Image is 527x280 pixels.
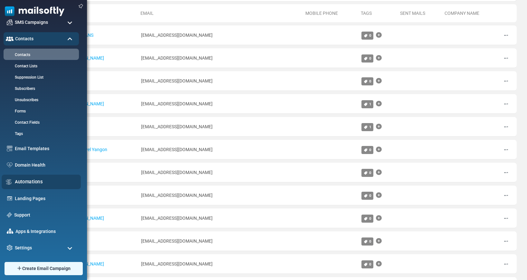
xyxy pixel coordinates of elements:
a: Tags [4,131,77,137]
a: Automations [15,178,77,185]
img: domain-health-icon.svg [7,162,13,168]
a: Email Templates [15,145,76,152]
img: workflow.svg [5,178,13,186]
span: translation missing: en.crm_contacts.form.list_header.mobile_phone [305,11,338,16]
a: Landing Pages [15,195,76,202]
span: Contacts [15,35,34,42]
a: 1 [361,100,374,108]
a: Company Name [445,11,479,16]
a: Forms [4,108,77,114]
a: Sent Mails [400,11,425,16]
a: Contact Lists [4,63,77,69]
td: [EMAIL_ADDRESS][DOMAIN_NAME] [138,140,303,159]
span: SMS Campaigns [15,19,48,26]
td: [EMAIL_ADDRESS][DOMAIN_NAME] [138,254,303,274]
img: landing_pages.svg [7,196,13,201]
span: 0 [369,56,371,61]
a: Apps & Integrations [15,228,76,235]
span: 0 [369,79,371,83]
span: 1 [369,125,371,129]
span: Create Email Campaign [22,265,71,272]
img: contacts-icon-active.svg [6,36,14,41]
a: 0 [361,237,374,246]
a: 1 [361,123,374,131]
img: email-templates-icon.svg [7,146,13,151]
a: 0 [361,260,374,268]
span: 0 [369,239,371,244]
img: support-icon.svg [7,212,12,217]
a: Suppression List [4,74,77,80]
span: 0 [369,33,371,38]
a: APT Travel Yangon [70,147,107,152]
a: Contacts [4,52,77,58]
a: 0 [361,77,374,85]
a: 0 [361,215,374,223]
span: 1 [369,102,371,106]
span: 0 [369,193,371,198]
a: Domain Health [15,162,76,169]
a: 0 [361,192,374,200]
td: [EMAIL_ADDRESS][DOMAIN_NAME] [138,71,303,91]
a: Subscribers [4,86,77,92]
td: [EMAIL_ADDRESS][DOMAIN_NAME] [138,208,303,228]
td: [EMAIL_ADDRESS][DOMAIN_NAME] [138,94,303,114]
a: Contact Fields [4,120,77,125]
a: 0 [361,32,374,40]
a: Email [140,11,154,16]
a: 0 [361,146,374,154]
td: [EMAIL_ADDRESS][DOMAIN_NAME] [138,25,303,45]
td: [EMAIL_ADDRESS][DOMAIN_NAME] [138,48,303,68]
span: 0 [369,148,371,152]
a: 0 [361,54,374,63]
td: [EMAIL_ADDRESS][DOMAIN_NAME] [138,163,303,182]
a: Unsubscribes [4,97,77,103]
span: 0 [369,170,371,175]
td: [EMAIL_ADDRESS][DOMAIN_NAME] [138,186,303,205]
a: Mobile Phone [305,11,338,16]
img: campaigns-icon.png [7,19,13,25]
span: 0 [369,262,371,266]
td: [EMAIL_ADDRESS][DOMAIN_NAME] [138,117,303,137]
span: translation missing: en.crm_contacts.form.list_header.company_name [445,11,479,16]
a: 0 [361,169,374,177]
img: settings-icon.svg [7,245,13,251]
a: Support [14,212,76,218]
span: Settings [15,245,32,251]
a: Tags [361,11,372,16]
span: 0 [369,216,371,221]
td: [EMAIL_ADDRESS][DOMAIN_NAME] [138,231,303,251]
